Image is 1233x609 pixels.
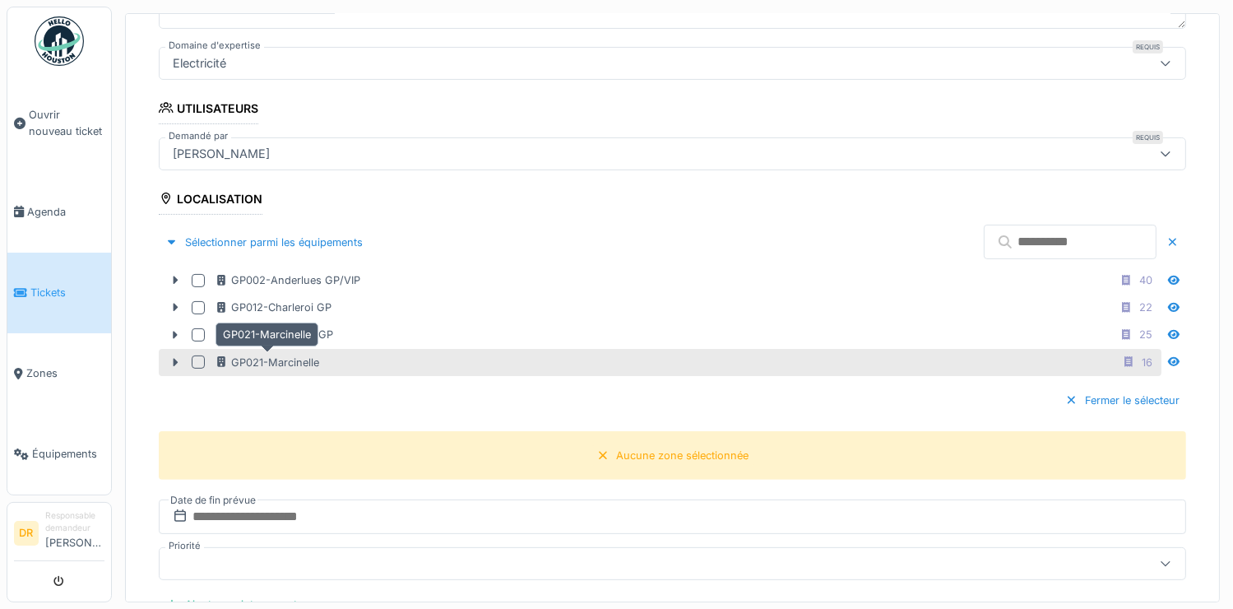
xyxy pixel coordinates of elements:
div: GP012-Charleroi GP [215,300,331,315]
li: DR [14,521,39,546]
div: GP016-Houdeng GP [215,327,333,342]
div: [PERSON_NAME] [166,145,276,163]
span: Zones [26,365,104,381]
div: Utilisateurs [159,96,258,124]
a: Zones [7,333,111,414]
label: Date de fin prévue [169,491,257,509]
span: Équipements [32,446,104,462]
a: DR Responsable demandeur[PERSON_NAME] [14,509,104,561]
div: Fermer le sélecteur [1059,389,1186,411]
a: Équipements [7,414,111,495]
div: 25 [1139,327,1152,342]
div: GP021-Marcinelle [215,355,319,370]
div: Requis [1133,40,1163,53]
label: Priorité [165,539,204,553]
div: Requis [1133,131,1163,144]
label: Demandé par [165,129,231,143]
div: GP021-Marcinelle [216,323,318,346]
div: Sélectionner parmi les équipements [159,231,369,253]
div: 16 [1142,355,1152,370]
span: Tickets [30,285,104,300]
div: 40 [1139,272,1152,288]
label: Domaine d'expertise [165,39,264,53]
div: Localisation [159,187,262,215]
div: Electricité [166,54,233,72]
li: [PERSON_NAME] [45,509,104,557]
div: 22 [1139,300,1152,315]
a: Agenda [7,171,111,252]
a: Tickets [7,253,111,333]
span: Ouvrir nouveau ticket [29,107,104,138]
img: Badge_color-CXgf-gQk.svg [35,16,84,66]
div: GP002-Anderlues GP/VIP [215,272,360,288]
div: Aucune zone sélectionnée [616,448,749,463]
a: Ouvrir nouveau ticket [7,75,111,171]
span: Agenda [27,204,104,220]
div: Responsable demandeur [45,509,104,535]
